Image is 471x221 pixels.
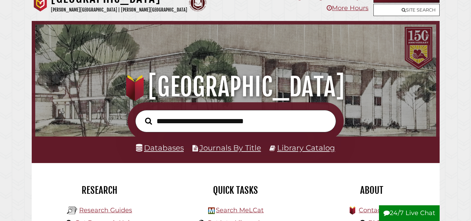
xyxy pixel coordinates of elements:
a: Databases [136,143,184,152]
a: Contact Us [359,206,393,214]
a: Journals By Title [199,143,261,152]
h1: [GEOGRAPHIC_DATA] [42,72,429,102]
button: Search [142,116,155,126]
a: Search MeLCat [216,206,264,214]
a: More Hours [327,4,369,12]
p: [PERSON_NAME][GEOGRAPHIC_DATA] | [PERSON_NAME][GEOGRAPHIC_DATA] [51,6,187,14]
i: Search [145,117,152,125]
h2: Research [37,184,162,196]
a: Library Catalog [277,143,335,152]
img: Hekman Library Logo [208,207,215,214]
h2: Quick Tasks [173,184,298,196]
a: Research Guides [79,206,132,214]
img: Hekman Library Logo [67,205,77,216]
a: Site Search [373,4,440,16]
h2: About [309,184,434,196]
